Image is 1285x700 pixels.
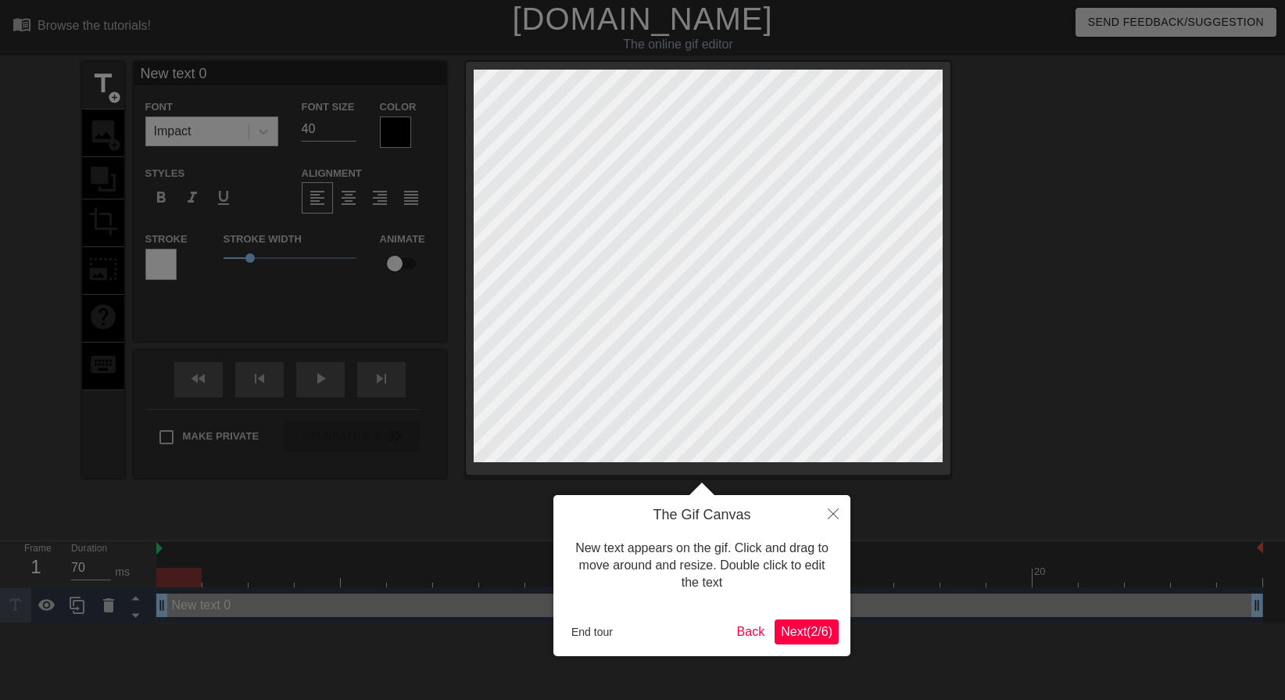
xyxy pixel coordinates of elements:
button: Back [731,619,771,644]
h4: The Gif Canvas [565,507,839,524]
button: Close [816,495,850,531]
button: Next [775,619,839,644]
span: Next ( 2 / 6 ) [781,625,832,638]
div: New text appears on the gif. Click and drag to move around and resize. Double click to edit the text [565,524,839,608]
button: End tour [565,620,619,644]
